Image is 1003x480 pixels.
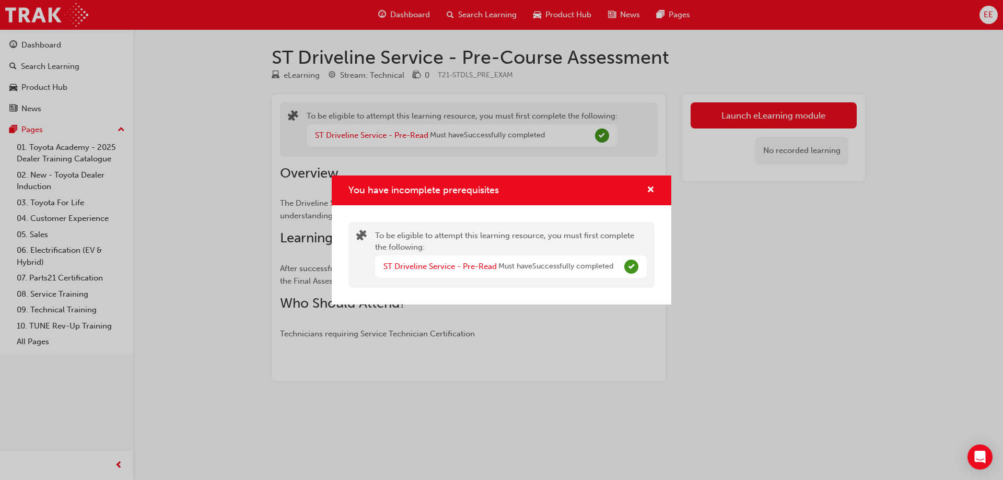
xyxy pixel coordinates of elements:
[383,262,497,271] a: ST Driveline Service - Pre-Read
[967,444,993,470] div: Open Intercom Messenger
[375,230,647,280] div: To be eligible to attempt this learning resource, you must first complete the following:
[647,186,655,195] span: cross-icon
[647,184,655,197] button: cross-icon
[356,231,367,243] span: puzzle-icon
[624,260,638,274] span: Complete
[348,184,499,196] span: You have incomplete prerequisites
[498,261,613,273] span: Must have Successfully completed
[332,175,671,305] div: You have incomplete prerequisites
